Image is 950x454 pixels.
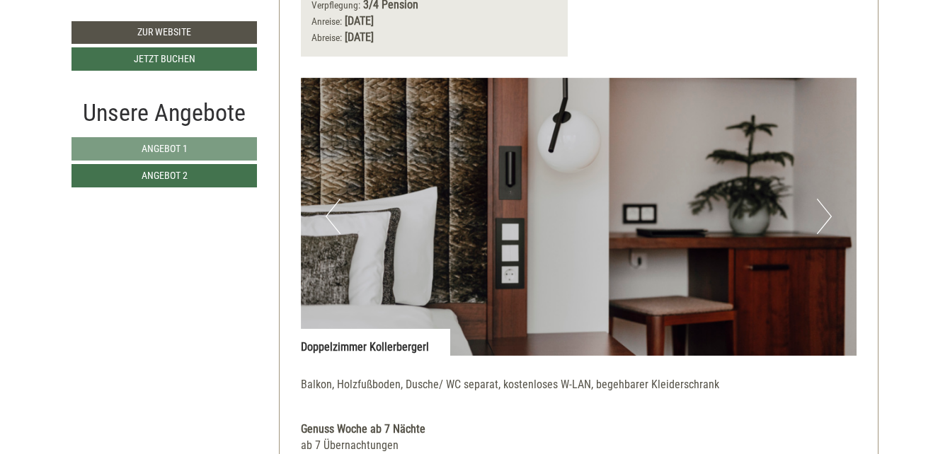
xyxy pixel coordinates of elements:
[301,377,857,393] p: Balkon, Holzfußboden, Dusche/ WC separat, kostenloses W-LAN, begehbarer Kleiderschrank
[71,21,257,44] a: Zur Website
[142,170,188,181] span: Angebot 2
[311,16,342,27] small: Anreise:
[301,78,857,356] img: image
[301,421,857,438] div: Genuss Woche ab 7 Nächte
[142,143,188,154] span: Angebot 1
[71,95,257,130] div: Unsere Angebote
[326,199,340,234] button: Previous
[71,47,257,71] a: Jetzt buchen
[817,199,832,234] button: Next
[345,30,374,44] b: [DATE]
[345,14,374,28] b: [DATE]
[301,329,450,356] div: Doppelzimmer Kollerbergerl
[311,32,342,43] small: Abreise:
